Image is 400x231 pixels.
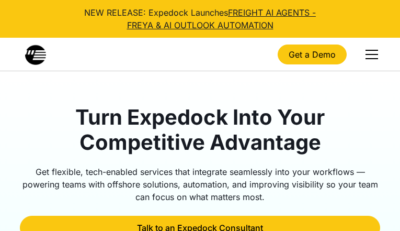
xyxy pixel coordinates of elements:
div: NEW RELEASE: Expedock Launches [20,6,380,31]
a: home [20,44,46,65]
div: menu [359,42,380,67]
a: Get a Demo [278,45,347,64]
img: Expedock Company Logo no text [25,44,46,65]
iframe: Chat Widget [348,181,400,231]
div: Get flexible, tech-enabled services that integrate seamlessly into your workflows — powering team... [20,166,380,203]
h1: Turn Expedock Into Your Competitive Advantage [20,105,380,155]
